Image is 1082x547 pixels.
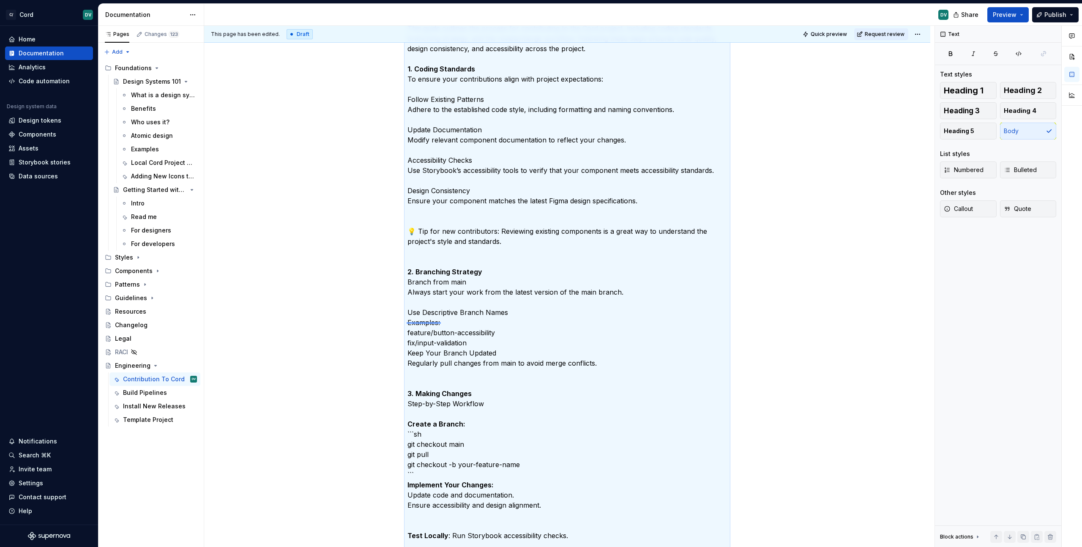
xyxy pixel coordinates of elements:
span: Heading 3 [944,107,980,115]
a: Components [5,128,93,141]
button: Quote [1000,200,1057,217]
div: Patterns [101,278,200,291]
div: RACI [115,348,128,356]
div: Install New Releases [123,402,186,410]
div: Resources [115,307,146,316]
div: Data sources [19,172,58,181]
div: What is a design system? [131,91,195,99]
div: Design Systems 101 [123,77,181,86]
div: Who uses it? [131,118,169,126]
button: Contact support [5,490,93,504]
a: Code automation [5,74,93,88]
div: Local Cord Project Setup [131,159,195,167]
button: Search ⌘K [5,449,93,462]
div: C/ [6,10,16,20]
button: Heading 2 [1000,82,1057,99]
div: DV [940,11,947,18]
a: Intro [117,197,200,210]
span: Numbered [944,166,984,174]
button: Preview [987,7,1029,22]
a: Supernova Logo [28,532,70,540]
span: Heading 2 [1004,86,1042,95]
span: 123 [169,31,179,38]
div: Invite team [19,465,52,473]
div: Notifications [19,437,57,446]
button: Bulleted [1000,161,1057,178]
button: Heading 5 [940,123,997,139]
a: Design tokens [5,114,93,127]
div: Code automation [19,77,70,85]
a: Read me [117,210,200,224]
div: List styles [940,150,970,158]
a: Atomic design [117,129,200,142]
div: Atomic design [131,131,173,140]
div: Storybook stories [19,158,71,167]
button: C/CordDV [2,5,96,24]
button: Numbered [940,161,997,178]
div: Other styles [940,189,976,197]
button: Heading 4 [1000,102,1057,119]
div: Changes [145,31,179,38]
div: Components [101,264,200,278]
span: Publish [1044,11,1066,19]
div: Contribution To Cord [123,375,185,383]
a: Documentation [5,46,93,60]
div: Analytics [19,63,46,71]
span: Heading 1 [944,86,984,95]
span: Share [961,11,978,19]
button: Heading 1 [940,82,997,99]
div: Benefits [131,104,156,113]
div: Guidelines [115,294,147,302]
a: Analytics [5,60,93,74]
a: Adding New Icons to Cord [117,170,200,183]
div: Guidelines [101,291,200,305]
div: Template Project [123,416,173,424]
div: For developers [131,240,175,248]
div: Engineering [115,361,150,370]
a: Examples [117,142,200,156]
a: Who uses it? [117,115,200,129]
a: What is a design system? [117,88,200,102]
button: Add [101,46,133,58]
span: Heading 4 [1004,107,1036,115]
div: Page tree [101,61,200,427]
div: Build Pipelines [123,388,167,397]
div: Pages [105,31,129,38]
div: Styles [101,251,200,264]
div: Documentation [105,11,185,19]
div: Home [19,35,36,44]
div: Block actions [940,531,981,543]
a: RACI [101,345,200,359]
div: Styles [115,253,133,262]
a: For designers [117,224,200,237]
div: For designers [131,226,171,235]
div: Components [19,130,56,139]
a: Home [5,33,93,46]
a: Engineering [101,359,200,372]
a: Changelog [101,318,200,332]
div: Help [19,507,32,515]
a: Local Cord Project Setup [117,156,200,170]
div: Examples [131,145,159,153]
div: Legal [115,334,131,343]
a: Invite team [5,462,93,476]
span: Add [112,49,123,55]
div: Design tokens [19,116,61,125]
a: Design Systems 101 [109,75,200,88]
a: Settings [5,476,93,490]
div: Read me [131,213,157,221]
a: For developers [117,237,200,251]
div: Getting Started with Cord [123,186,187,194]
a: Resources [101,305,200,318]
div: Block actions [940,533,973,540]
button: Callout [940,200,997,217]
div: Design system data [7,103,57,110]
button: Share [949,7,984,22]
a: Getting Started with Cord [109,183,200,197]
div: Patterns [115,280,140,289]
div: Foundations [115,64,152,72]
div: Settings [19,479,43,487]
button: Notifications [5,435,93,448]
div: DV [85,11,91,18]
span: Quote [1004,205,1031,213]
